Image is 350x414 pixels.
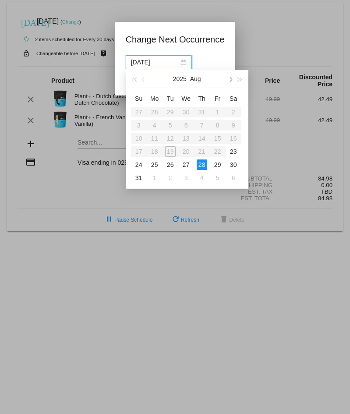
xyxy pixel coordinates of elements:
div: 27 [181,159,191,170]
div: 2 [165,173,176,183]
td: 9/5/2025 [210,171,226,184]
td: 9/2/2025 [163,171,178,184]
div: 29 [212,159,223,170]
button: Next month (PageDown) [225,70,235,88]
th: Mon [147,92,163,106]
td: 8/29/2025 [210,158,226,171]
td: 9/6/2025 [226,171,241,184]
div: 30 [228,159,239,170]
div: 28 [197,159,207,170]
input: Select date [131,57,179,67]
th: Thu [194,92,210,106]
button: Last year (Control + left) [129,70,139,88]
div: 1 [149,173,160,183]
th: Wed [178,92,194,106]
td: 9/1/2025 [147,171,163,184]
th: Tue [163,92,178,106]
div: 31 [134,173,144,183]
td: 8/25/2025 [147,158,163,171]
h1: Change Next Occurrence [126,32,225,46]
div: 24 [134,159,144,170]
td: 8/28/2025 [194,158,210,171]
div: 23 [228,146,239,157]
button: Next year (Control + right) [235,70,244,88]
td: 9/3/2025 [178,171,194,184]
td: 8/23/2025 [226,145,241,158]
button: Previous month (PageUp) [139,70,148,88]
div: 6 [228,173,239,183]
button: Aug [190,70,201,88]
td: 8/27/2025 [178,158,194,171]
div: 25 [149,159,160,170]
th: Fri [210,92,226,106]
td: 8/30/2025 [226,158,241,171]
td: 8/24/2025 [131,158,147,171]
td: 9/4/2025 [194,171,210,184]
th: Sat [226,92,241,106]
div: 5 [212,173,223,183]
div: 26 [165,159,176,170]
div: 3 [181,173,191,183]
div: 4 [197,173,207,183]
td: 8/26/2025 [163,158,178,171]
th: Sun [131,92,147,106]
button: 2025 [173,70,187,88]
td: 8/31/2025 [131,171,147,184]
